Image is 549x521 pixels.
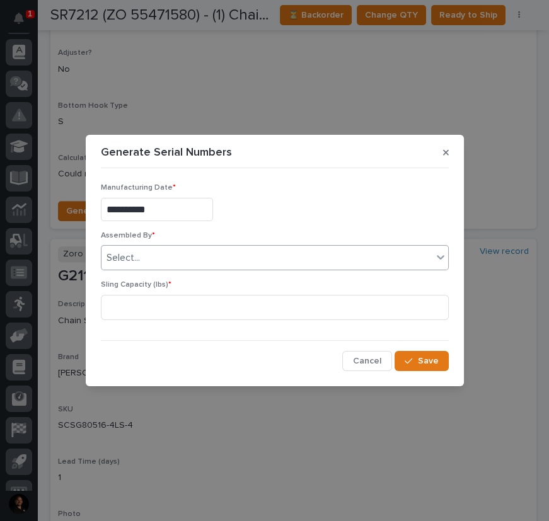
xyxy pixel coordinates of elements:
[342,351,392,371] button: Cancel
[395,351,448,371] button: Save
[107,251,140,265] div: Select...
[353,355,381,367] span: Cancel
[101,232,155,239] span: Assembled By
[101,281,171,289] span: Sling Capacity (lbs)
[101,184,176,192] span: Manufacturing Date
[418,355,439,367] span: Save
[101,146,232,160] p: Generate Serial Numbers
